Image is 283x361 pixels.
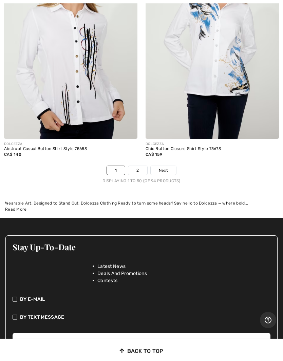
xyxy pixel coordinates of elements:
[97,277,117,284] span: Contests
[13,314,17,321] img: check
[260,312,276,329] iframe: Opens a widget where you can find more information
[20,314,64,321] span: By Text Message
[97,270,147,277] span: Deals And Promotions
[13,296,17,303] img: check
[97,263,126,270] span: Latest News
[20,296,45,303] span: By E-mail
[13,242,270,251] h3: Stay Up-To-Date
[151,166,176,175] a: Next
[5,207,27,212] span: Read More
[159,167,168,173] span: Next
[146,147,279,151] div: Chic Button Closure Shirt Style 75673
[146,152,162,157] span: CA$ 159
[4,142,137,147] div: DOLCEZZA
[146,142,279,147] div: DOLCEZZA
[5,200,278,206] div: Wearable Art, Designed to Stand Out: Dolcezza Clothing Ready to turn some heads? Say hello to Dol...
[128,166,147,175] a: 2
[4,152,21,157] span: CA$ 140
[107,166,125,175] a: 1
[13,333,270,351] button: Subscribe
[4,147,137,151] div: Abstract Casual Button Shirt Style 75653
